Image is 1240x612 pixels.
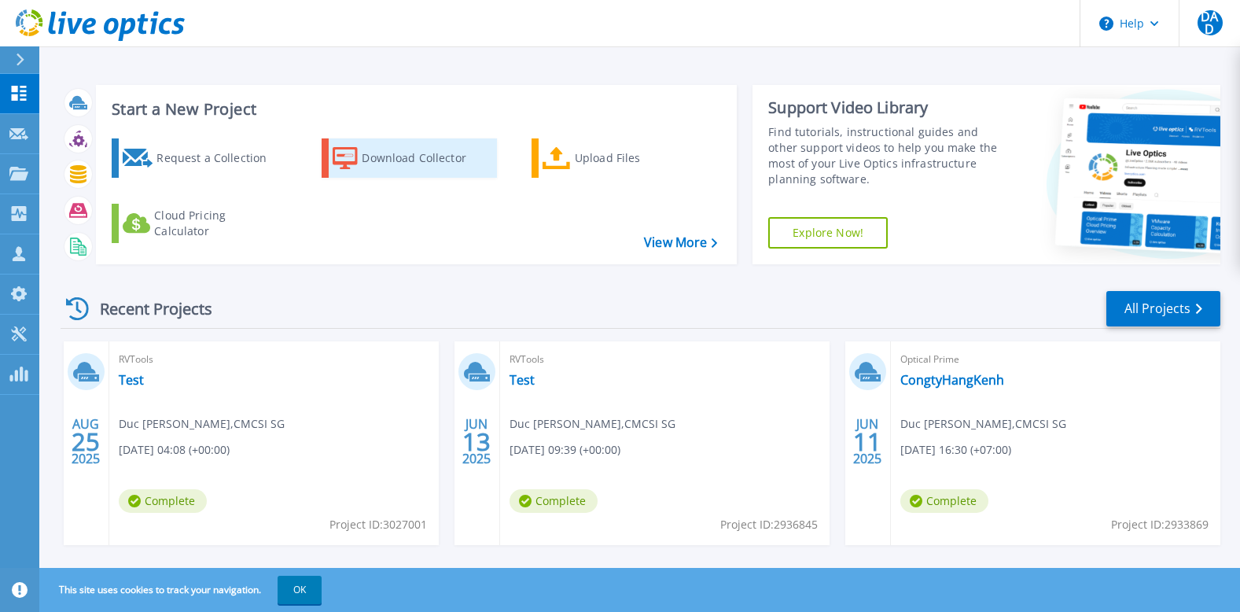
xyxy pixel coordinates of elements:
div: JUN 2025 [462,413,491,470]
span: RVTools [119,351,429,368]
span: [DATE] 04:08 (+00:00) [119,441,230,459]
span: Duc [PERSON_NAME] , CMCSI SG [510,415,675,433]
span: Optical Prime [900,351,1211,368]
span: RVTools [510,351,820,368]
span: Complete [119,489,207,513]
span: DAD [1198,10,1223,35]
div: Cloud Pricing Calculator [154,208,280,239]
div: JUN 2025 [852,413,882,470]
div: Download Collector [362,142,488,174]
span: Duc [PERSON_NAME] , CMCSI SG [119,415,285,433]
a: Explore Now! [768,217,888,249]
a: Test [119,372,144,388]
a: Cloud Pricing Calculator [112,204,287,243]
span: 25 [72,435,100,448]
a: Upload Files [532,138,707,178]
span: Complete [900,489,988,513]
span: [DATE] 16:30 (+07:00) [900,441,1011,459]
div: Upload Files [575,142,701,174]
a: Test [510,372,535,388]
button: OK [278,576,322,604]
div: Request a Collection [156,142,282,174]
span: Complete [510,489,598,513]
span: Project ID: 3027001 [329,516,427,533]
span: 13 [462,435,491,448]
a: All Projects [1106,291,1220,326]
a: View More [644,235,717,250]
span: 11 [853,435,881,448]
div: Support Video Library [768,98,1003,118]
span: Project ID: 2936845 [720,516,818,533]
h3: Start a New Project [112,101,716,118]
span: [DATE] 09:39 (+00:00) [510,441,620,459]
span: Project ID: 2933869 [1111,516,1209,533]
a: Request a Collection [112,138,287,178]
div: Recent Projects [61,289,234,328]
a: Download Collector [322,138,497,178]
a: CongtyHangKenh [900,372,1004,388]
div: Find tutorials, instructional guides and other support videos to help you make the most of your L... [768,124,1003,187]
div: AUG 2025 [71,413,101,470]
span: This site uses cookies to track your navigation. [43,576,322,604]
span: Duc [PERSON_NAME] , CMCSI SG [900,415,1066,433]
